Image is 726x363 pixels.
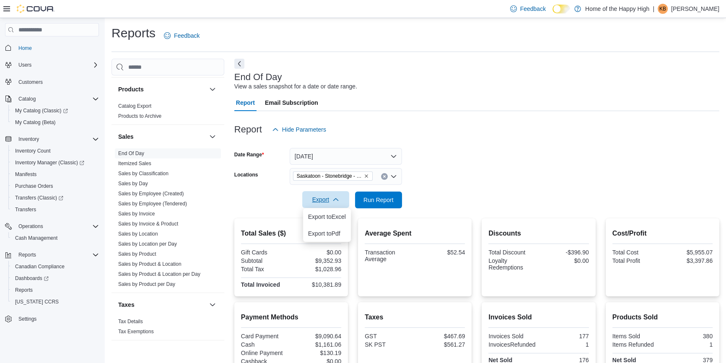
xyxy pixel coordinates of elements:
[417,341,465,348] div: $561.27
[111,316,224,340] div: Taxes
[118,328,154,335] span: Tax Exemptions
[8,157,102,169] a: Inventory Manager (Classic)
[664,341,713,348] div: 1
[118,170,169,177] span: Sales by Classification
[12,262,99,272] span: Canadian Compliance
[365,341,413,348] div: SK PST
[5,38,99,347] nav: Complex example
[241,312,341,322] h2: Payment Methods
[118,221,178,227] a: Sales by Invoice & Product
[118,150,144,156] a: End Of Day
[18,45,32,52] span: Home
[612,257,661,264] div: Total Profit
[2,76,102,88] button: Customers
[111,148,224,293] div: Sales
[15,250,99,260] span: Reports
[664,257,713,264] div: $3,397.86
[15,194,63,201] span: Transfers (Classic)
[118,160,151,167] span: Itemized Sales
[664,249,713,256] div: $5,955.07
[241,350,290,356] div: Online Payment
[118,132,134,141] h3: Sales
[417,249,465,256] div: $52.54
[118,231,158,237] a: Sales by Location
[111,25,156,41] h1: Reports
[540,341,589,348] div: 1
[12,181,57,191] a: Purchase Orders
[207,300,218,310] button: Taxes
[118,261,181,267] a: Sales by Product & Location
[8,169,102,180] button: Manifests
[363,196,394,204] span: Run Report
[161,27,203,44] a: Feedback
[269,121,329,138] button: Hide Parameters
[303,225,351,242] button: Export toPdf
[12,106,71,116] a: My Catalog (Classic)
[8,105,102,117] a: My Catalog (Classic)
[293,350,341,356] div: $130.19
[118,85,206,93] button: Products
[585,4,649,14] p: Home of the Happy High
[118,329,154,334] a: Tax Exemptions
[118,200,187,207] span: Sales by Employee (Tendered)
[174,31,200,40] span: Feedback
[552,5,570,13] input: Dark Mode
[8,284,102,296] button: Reports
[118,191,184,197] a: Sales by Employee (Created)
[234,124,262,135] h3: Report
[8,145,102,157] button: Inventory Count
[234,171,258,178] label: Locations
[8,232,102,244] button: Cash Management
[12,205,99,215] span: Transfers
[12,117,59,127] a: My Catalog (Beta)
[507,0,549,17] a: Feedback
[15,77,99,87] span: Customers
[612,333,661,340] div: Items Sold
[15,148,51,154] span: Inventory Count
[118,201,187,207] a: Sales by Employee (Tendered)
[18,223,43,230] span: Operations
[2,220,102,232] button: Operations
[15,235,57,241] span: Cash Management
[15,77,46,87] a: Customers
[2,249,102,261] button: Reports
[15,275,49,282] span: Dashboards
[293,257,341,264] div: $9,352.93
[8,117,102,128] button: My Catalog (Beta)
[488,228,589,239] h2: Discounts
[2,93,102,105] button: Catalog
[488,333,537,340] div: Invoices Sold
[2,41,102,54] button: Home
[417,333,465,340] div: $467.69
[365,228,465,239] h2: Average Spent
[118,210,155,217] span: Sales by Invoice
[15,206,36,213] span: Transfers
[118,113,161,119] a: Products to Archive
[118,271,200,277] span: Sales by Product & Location per Day
[293,281,341,288] div: $10,381.89
[18,79,43,86] span: Customers
[12,146,54,156] a: Inventory Count
[265,94,318,111] span: Email Subscription
[15,287,33,293] span: Reports
[118,319,143,324] a: Tax Details
[302,191,349,208] button: Export
[293,249,341,256] div: $0.00
[8,180,102,192] button: Purchase Orders
[15,263,65,270] span: Canadian Compliance
[355,192,402,208] button: Run Report
[12,158,99,168] span: Inventory Manager (Classic)
[118,161,151,166] a: Itemized Sales
[118,113,161,119] span: Products to Archive
[2,133,102,145] button: Inventory
[520,5,546,13] span: Feedback
[118,318,143,325] span: Tax Details
[12,181,99,191] span: Purchase Orders
[207,84,218,94] button: Products
[236,94,255,111] span: Report
[118,171,169,176] a: Sales by Classification
[241,257,290,264] div: Subtotal
[307,191,344,208] span: Export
